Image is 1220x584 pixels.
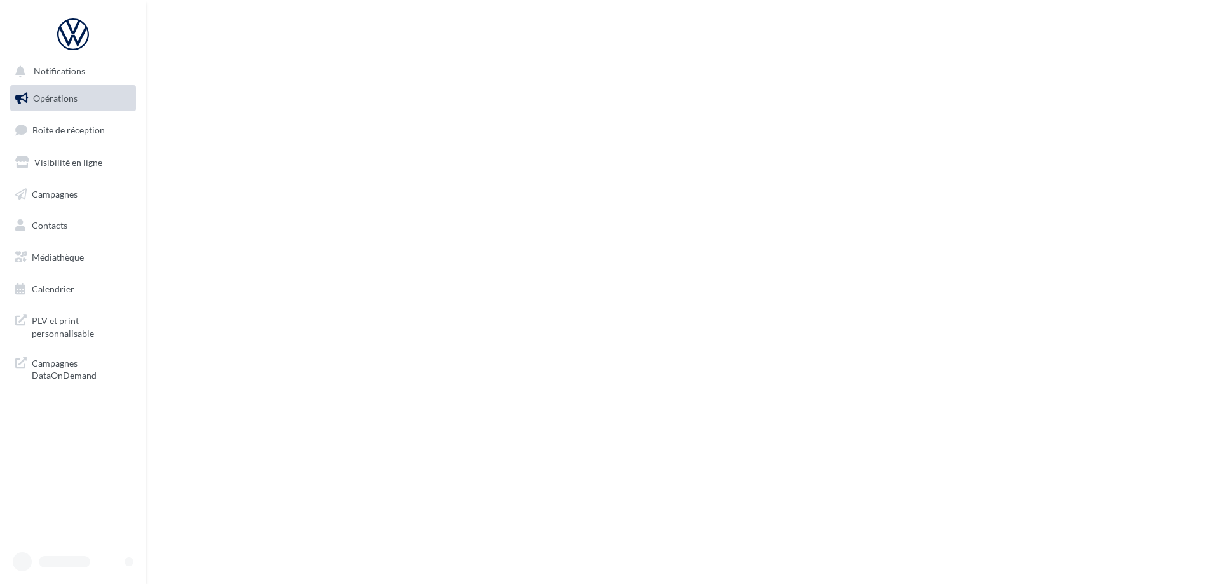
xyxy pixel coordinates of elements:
span: PLV et print personnalisable [32,312,131,339]
span: Campagnes DataOnDemand [32,355,131,382]
a: Campagnes DataOnDemand [8,350,139,387]
span: Boîte de réception [32,125,105,135]
span: Calendrier [32,283,74,294]
span: Opérations [33,93,78,104]
span: Médiathèque [32,252,84,262]
span: Contacts [32,220,67,231]
span: Visibilité en ligne [34,157,102,168]
a: Calendrier [8,276,139,302]
a: Opérations [8,85,139,112]
a: Boîte de réception [8,116,139,144]
span: Notifications [34,66,85,77]
span: Campagnes [32,188,78,199]
a: PLV et print personnalisable [8,307,139,344]
a: Campagnes [8,181,139,208]
a: Visibilité en ligne [8,149,139,176]
a: Contacts [8,212,139,239]
a: Médiathèque [8,244,139,271]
